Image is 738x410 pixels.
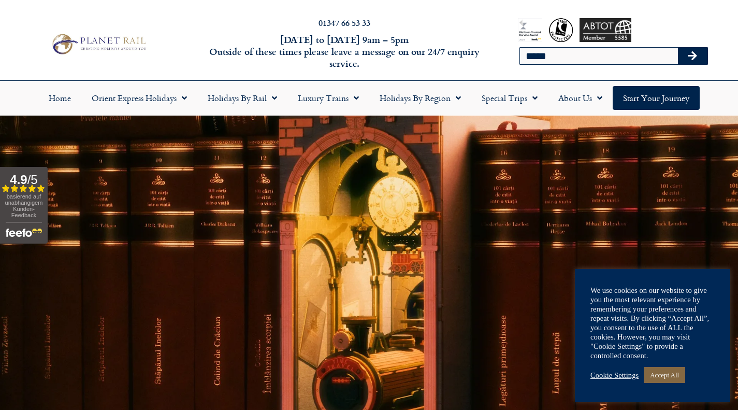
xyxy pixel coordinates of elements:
[199,34,489,70] h6: [DATE] to [DATE] 9am – 5pm Outside of these times please leave a message on our 24/7 enquiry serv...
[369,86,471,110] a: Holidays by Region
[38,86,81,110] a: Home
[548,86,613,110] a: About Us
[471,86,548,110] a: Special Trips
[197,86,287,110] a: Holidays by Rail
[590,286,715,360] div: We use cookies on our website to give you the most relevant experience by remembering your prefer...
[590,371,639,380] a: Cookie Settings
[5,86,733,110] nav: Menu
[81,86,197,110] a: Orient Express Holidays
[319,17,370,29] a: 01347 66 53 33
[678,48,708,64] button: Search
[613,86,700,110] a: Start your Journey
[48,32,149,56] img: Planet Rail Train Holidays Logo
[287,86,369,110] a: Luxury Trains
[644,367,685,383] a: Accept All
